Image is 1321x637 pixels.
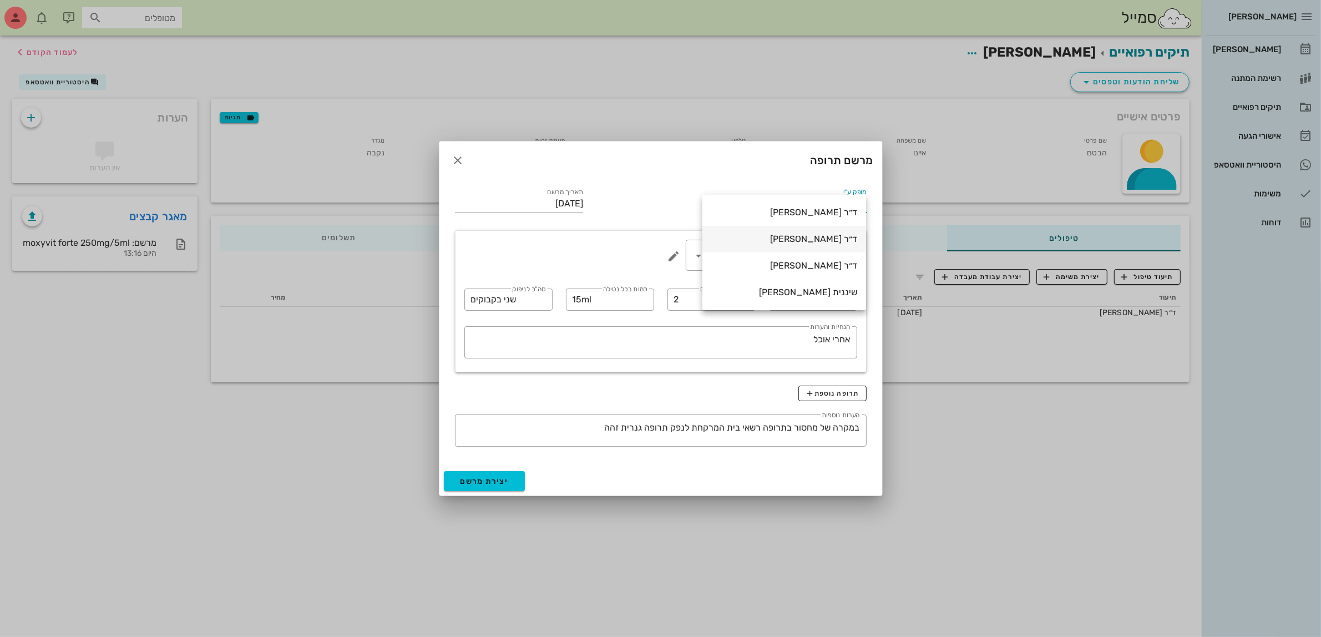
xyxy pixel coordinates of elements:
[798,386,867,401] button: תרופה נוספת
[711,260,857,271] div: ד״ר [PERSON_NAME]
[444,471,525,491] button: יצירת מרשם
[711,234,857,244] div: ד״ר [PERSON_NAME]
[603,285,647,294] label: כמות בכל נטילה
[843,188,867,196] label: מופק ע"י
[700,285,749,294] label: מספר נטילות ביום
[547,188,583,196] label: תאריך מרשם
[711,207,857,218] div: ד״ר [PERSON_NAME]
[711,287,857,297] div: שיננית [PERSON_NAME]
[512,285,546,294] label: סה"כ לניפוק
[822,411,860,419] label: הערות נוספות
[667,250,681,263] button: שם התרופה appended action
[702,195,866,213] div: מופק ע"י
[810,323,851,331] label: הנחיות והערות
[806,389,859,398] span: תרופה נוספת
[439,141,882,179] div: מרשם תרופה
[460,477,509,486] span: יצירת מרשם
